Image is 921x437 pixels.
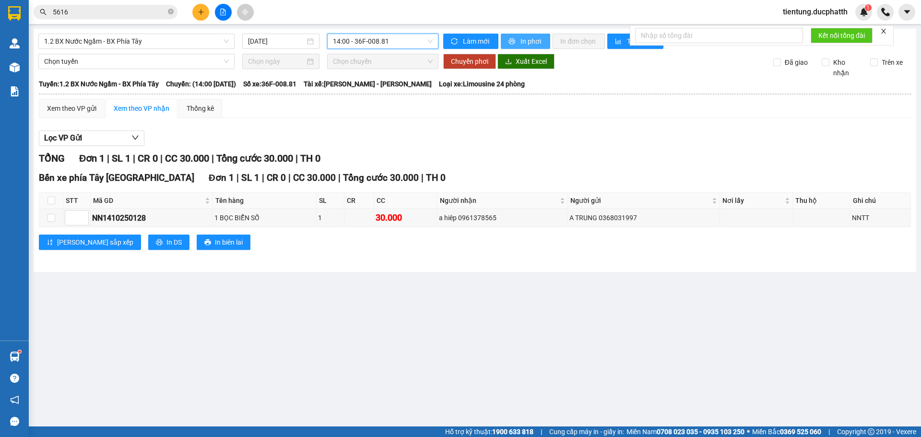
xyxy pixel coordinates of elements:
span: Chuyến: (14:00 [DATE]) [166,79,236,89]
span: In biên lai [215,237,243,248]
span: Đơn 1 [79,153,105,164]
span: bar-chart [615,38,623,46]
button: file-add [215,4,232,21]
button: printerIn DS [148,235,189,250]
span: | [107,153,109,164]
b: Tuyến: 1.2 BX Nước Ngầm - BX Phía Tây [39,80,159,88]
span: SL 1 [112,153,130,164]
img: warehouse-icon [10,62,20,72]
span: 1 [866,4,870,11]
img: warehouse-icon [10,352,20,362]
span: SL 1 [241,172,260,183]
span: Chọn chuyến [333,54,433,69]
span: [PERSON_NAME] sắp xếp [57,237,133,248]
span: Nơi lấy [722,195,783,206]
img: solution-icon [10,86,20,96]
img: logo-vxr [8,6,21,21]
span: close-circle [168,8,174,17]
span: file-add [220,9,226,15]
input: Nhập số tổng đài [635,28,803,43]
span: | [236,172,239,183]
span: Người nhận [440,195,558,206]
span: tientung.ducphatth [775,6,855,18]
span: Người gửi [570,195,710,206]
span: plus [198,9,204,15]
span: Loại xe: Limousine 24 phòng [439,79,525,89]
span: Hỗ trợ kỹ thuật: [445,426,533,437]
button: aim [237,4,254,21]
td: NN1410250128 [91,209,213,227]
span: CR 0 [267,172,286,183]
span: question-circle [10,374,19,383]
span: Làm mới [463,36,491,47]
span: printer [156,239,163,247]
span: Lọc VP Gửi [44,132,82,144]
span: CC 30.000 [293,172,336,183]
button: Chuyển phơi [443,54,496,69]
span: Xuất Excel [516,56,547,67]
span: Kết nối tổng đài [818,30,865,41]
sup: 1 [865,4,872,11]
span: Số xe: 36F-008.81 [243,79,296,89]
input: Tìm tên, số ĐT hoặc mã đơn [53,7,166,17]
span: Miền Bắc [752,426,821,437]
span: aim [242,9,248,15]
button: caret-down [898,4,915,21]
strong: 0369 525 060 [780,428,821,436]
span: download [505,58,512,66]
div: 30.000 [376,211,436,224]
button: plus [192,4,209,21]
span: Đã giao [781,57,812,68]
span: down [131,134,139,142]
span: Tổng cước 30.000 [216,153,293,164]
span: sort-ascending [47,239,53,247]
div: NN1410250128 [92,212,211,224]
span: notification [10,395,19,404]
span: sync [451,38,459,46]
img: phone-icon [881,8,890,16]
span: Cung cấp máy in - giấy in: [549,426,624,437]
span: | [541,426,542,437]
span: TỔNG [39,153,65,164]
span: CR 0 [138,153,158,164]
button: printerIn biên lai [197,235,250,250]
span: | [338,172,341,183]
th: Thu hộ [793,193,850,209]
span: | [160,153,163,164]
span: CC 30.000 [165,153,209,164]
span: search [40,9,47,15]
span: ⚪️ [747,430,750,434]
span: close-circle [168,9,174,14]
span: Miền Nam [626,426,744,437]
span: Chọn tuyến [44,54,229,69]
div: Xem theo VP nhận [114,103,169,114]
div: A TRUNG 0368031997 [569,213,718,223]
span: | [295,153,298,164]
span: TH 0 [300,153,320,164]
div: a hiêp 0961378565 [439,213,566,223]
button: syncLàm mới [443,34,498,49]
span: | [133,153,135,164]
button: downloadXuất Excel [497,54,555,69]
span: In phơi [520,36,543,47]
span: Trên xe [878,57,907,68]
button: bar-chartThống kê [607,34,663,49]
button: printerIn phơi [501,34,550,49]
button: Kết nối tổng đài [811,28,873,43]
img: icon-new-feature [860,8,868,16]
span: 1.2 BX Nước Ngầm - BX Phía Tây [44,34,229,48]
span: | [288,172,291,183]
div: 1 BỌC BIỂN SỐ [214,213,315,223]
span: Kho nhận [829,57,863,78]
button: Lọc VP Gửi [39,130,144,146]
input: Chọn ngày [248,56,305,67]
th: CC [374,193,438,209]
sup: 1 [18,350,21,353]
span: Mã GD [93,195,203,206]
button: In đơn chọn [553,34,605,49]
div: 1 [318,213,342,223]
span: TH 0 [426,172,446,183]
span: | [212,153,214,164]
th: CR [344,193,374,209]
span: | [421,172,424,183]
